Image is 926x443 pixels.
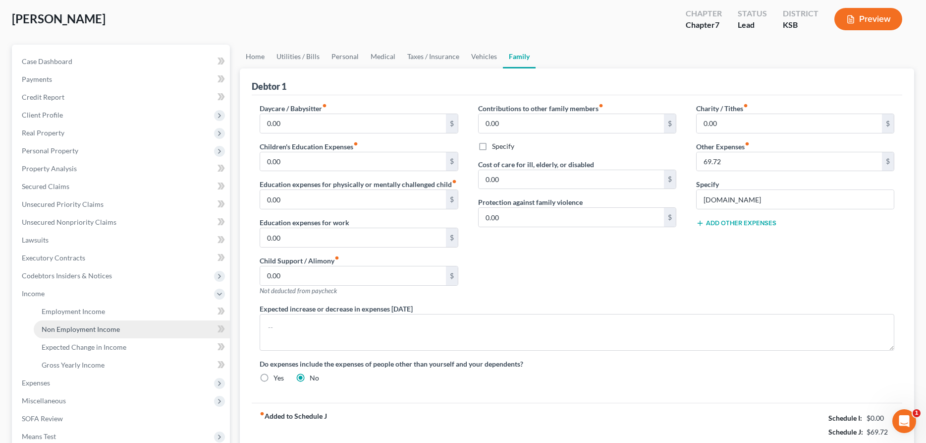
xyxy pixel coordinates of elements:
div: Chapter [686,19,722,31]
div: $69.72 [867,427,895,437]
span: 1 [913,409,921,417]
label: Daycare / Babysitter [260,103,327,114]
i: fiber_manual_record [334,255,339,260]
i: fiber_manual_record [745,141,750,146]
span: Client Profile [22,111,63,119]
a: Unsecured Priority Claims [14,195,230,213]
label: Education expenses for work [260,217,349,228]
span: Real Property [22,128,64,137]
i: fiber_manual_record [452,179,457,184]
div: $ [664,208,676,227]
input: -- [260,152,445,171]
span: Income [22,289,45,298]
strong: Schedule J: [828,428,863,436]
label: Specify [696,179,719,190]
span: Means Test [22,432,56,441]
i: fiber_manual_record [322,103,327,108]
button: Preview [834,8,902,30]
a: Non Employment Income [34,320,230,338]
label: Charity / Tithes [696,103,748,114]
span: Lawsuits [22,236,49,244]
label: Cost of care for ill, elderly, or disabled [478,159,594,170]
label: No [310,373,319,383]
input: -- [260,114,445,133]
input: -- [697,114,882,133]
input: -- [479,114,664,133]
span: Unsecured Priority Claims [22,200,104,208]
span: Payments [22,75,52,83]
a: Employment Income [34,303,230,320]
label: Child Support / Alimony [260,255,339,266]
div: $ [446,190,458,209]
div: $ [446,266,458,285]
label: Protection against family violence [478,197,583,207]
i: fiber_manual_record [353,141,358,146]
div: Lead [738,19,767,31]
label: Yes [273,373,284,383]
a: Case Dashboard [14,53,230,70]
div: $ [446,228,458,247]
span: Property Analysis [22,164,77,173]
div: $ [664,170,676,189]
div: $ [882,114,894,133]
label: Expected increase or decrease in expenses [DATE] [260,304,413,314]
a: Credit Report [14,88,230,106]
span: Case Dashboard [22,57,72,65]
div: $ [882,152,894,171]
a: Home [240,45,271,68]
a: Unsecured Nonpriority Claims [14,213,230,231]
a: Personal [326,45,365,68]
span: Expenses [22,379,50,387]
div: $0.00 [867,413,895,423]
a: Executory Contracts [14,249,230,267]
div: $ [446,152,458,171]
a: Gross Yearly Income [34,356,230,374]
div: Status [738,8,767,19]
strong: Schedule I: [828,414,862,422]
a: Utilities / Bills [271,45,326,68]
span: Executory Contracts [22,253,85,262]
label: Do expenses include the expenses of people other than yourself and your dependents? [260,359,894,369]
span: [PERSON_NAME] [12,11,106,26]
a: Payments [14,70,230,88]
div: KSB [783,19,818,31]
label: Specify [492,141,514,151]
a: Secured Claims [14,178,230,195]
div: District [783,8,818,19]
a: SOFA Review [14,410,230,428]
span: 7 [715,20,719,29]
input: -- [697,152,882,171]
span: Codebtors Insiders & Notices [22,271,112,280]
label: Education expenses for physically or mentally challenged child [260,179,457,190]
input: -- [260,266,445,285]
input: Specify... [697,190,894,209]
span: Secured Claims [22,182,69,190]
span: Gross Yearly Income [42,361,105,369]
label: Children's Education Expenses [260,141,358,152]
span: Miscellaneous [22,396,66,405]
label: Other Expenses [696,141,750,152]
div: $ [664,114,676,133]
span: Employment Income [42,307,105,316]
i: fiber_manual_record [743,103,748,108]
span: Personal Property [22,146,78,155]
input: -- [479,208,664,227]
a: Medical [365,45,401,68]
a: Property Analysis [14,160,230,178]
div: $ [446,114,458,133]
button: Add Other Expenses [696,219,776,227]
label: Contributions to other family members [478,103,603,114]
a: Vehicles [465,45,503,68]
input: -- [260,190,445,209]
a: Expected Change in Income [34,338,230,356]
div: Chapter [686,8,722,19]
a: Taxes / Insurance [401,45,465,68]
iframe: Intercom live chat [892,409,916,433]
span: Not deducted from paycheck [260,287,337,295]
div: Debtor 1 [252,80,286,92]
a: Family [503,45,536,68]
i: fiber_manual_record [260,411,265,416]
a: Lawsuits [14,231,230,249]
span: Unsecured Nonpriority Claims [22,218,116,226]
span: Credit Report [22,93,64,101]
